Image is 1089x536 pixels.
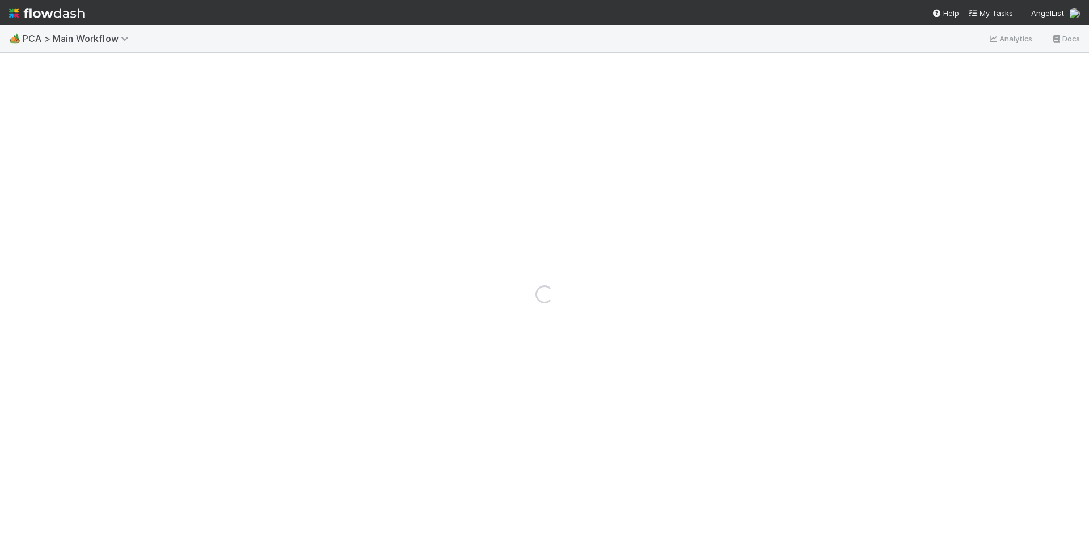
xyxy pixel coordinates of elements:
span: PCA > Main Workflow [23,33,134,44]
a: Analytics [988,32,1033,45]
img: logo-inverted-e16ddd16eac7371096b0.svg [9,3,85,23]
span: 🏕️ [9,33,20,43]
div: Help [932,7,959,19]
img: avatar_99e80e95-8f0d-4917-ae3c-b5dad577a2b5.png [1069,8,1080,19]
a: Docs [1051,32,1080,45]
span: My Tasks [968,9,1013,18]
span: AngelList [1031,9,1064,18]
a: My Tasks [968,7,1013,19]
